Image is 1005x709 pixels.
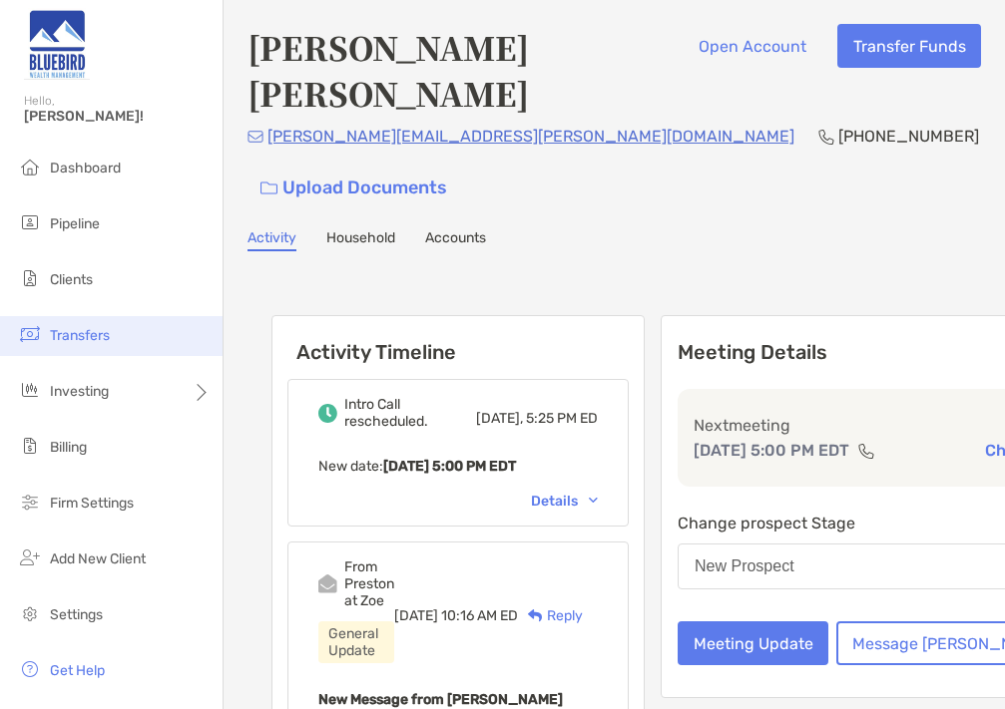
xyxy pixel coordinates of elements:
img: Event icon [318,404,337,423]
img: add_new_client icon [18,545,42,569]
a: Activity [248,229,296,251]
span: Get Help [50,662,105,679]
img: firm-settings icon [18,490,42,514]
span: Transfers [50,327,110,344]
b: [DATE] 5:00 PM EDT [383,458,516,475]
img: Chevron icon [589,498,598,504]
span: 5:25 PM ED [526,410,598,427]
img: Zoe Logo [24,8,90,80]
a: Upload Documents [248,167,460,209]
img: Phone Icon [818,129,834,145]
div: General Update [318,621,394,663]
h6: Activity Timeline [272,316,644,364]
img: button icon [260,181,277,195]
img: pipeline icon [18,210,42,234]
span: Investing [50,383,109,400]
img: dashboard icon [18,155,42,178]
img: Event icon [318,574,337,593]
img: get-help icon [18,657,42,681]
span: 10:16 AM ED [441,607,518,624]
img: clients icon [18,266,42,290]
h4: [PERSON_NAME] [PERSON_NAME] [248,24,683,116]
p: New date : [318,454,598,479]
span: Add New Client [50,550,146,567]
div: Reply [518,605,583,626]
span: [PERSON_NAME]! [24,108,211,125]
img: investing icon [18,378,42,402]
img: Email Icon [248,131,263,143]
span: [DATE], [476,410,523,427]
img: billing icon [18,434,42,458]
button: Transfer Funds [837,24,981,68]
p: [PERSON_NAME][EMAIL_ADDRESS][PERSON_NAME][DOMAIN_NAME] [267,124,794,149]
div: New Prospect [695,557,794,575]
button: Open Account [683,24,821,68]
div: From Preston at Zoe [344,558,394,609]
span: Settings [50,606,103,623]
span: Billing [50,439,87,456]
a: Household [326,229,395,251]
p: [DATE] 5:00 PM EDT [694,438,849,463]
div: Details [531,493,598,510]
img: transfers icon [18,322,42,346]
span: [DATE] [394,607,438,624]
a: Accounts [425,229,486,251]
span: Clients [50,271,93,288]
button: Meeting Update [678,621,828,665]
img: communication type [857,443,875,459]
img: Reply icon [528,609,543,622]
span: Dashboard [50,160,121,177]
p: [PHONE_NUMBER] [838,124,979,149]
span: Pipeline [50,215,100,232]
img: settings icon [18,601,42,625]
div: Intro Call rescheduled. [344,396,476,430]
span: Firm Settings [50,495,134,512]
